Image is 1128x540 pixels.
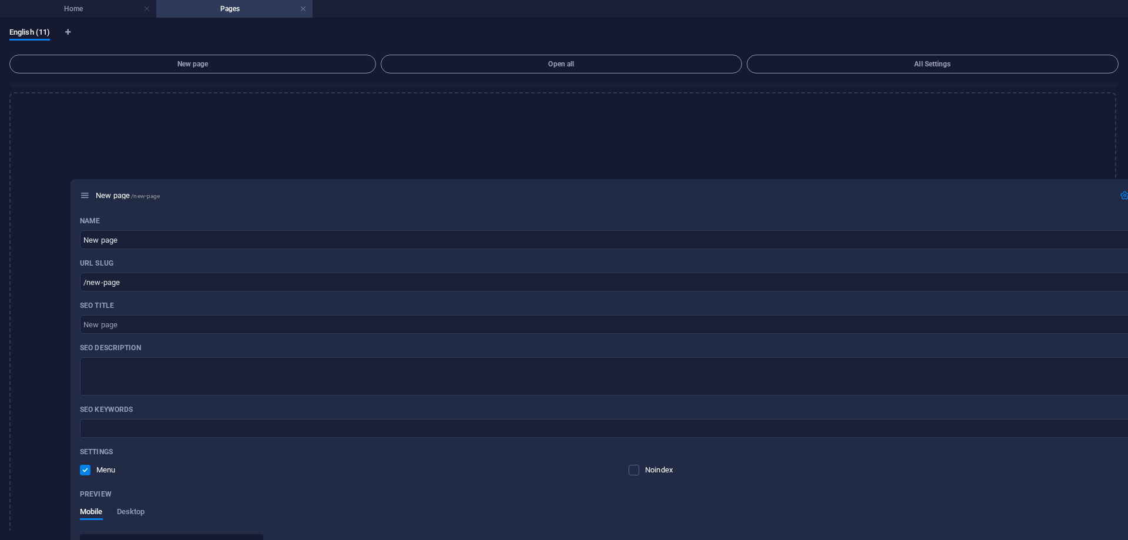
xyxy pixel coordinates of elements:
[386,61,737,68] span: Open all
[747,55,1119,73] button: All Settings
[752,61,1113,68] span: All Settings
[15,61,371,68] span: New page
[9,28,1119,50] div: Language Tabs
[9,25,50,42] span: English (11)
[156,2,313,15] h4: Pages
[381,55,742,73] button: Open all
[9,55,376,73] button: New page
